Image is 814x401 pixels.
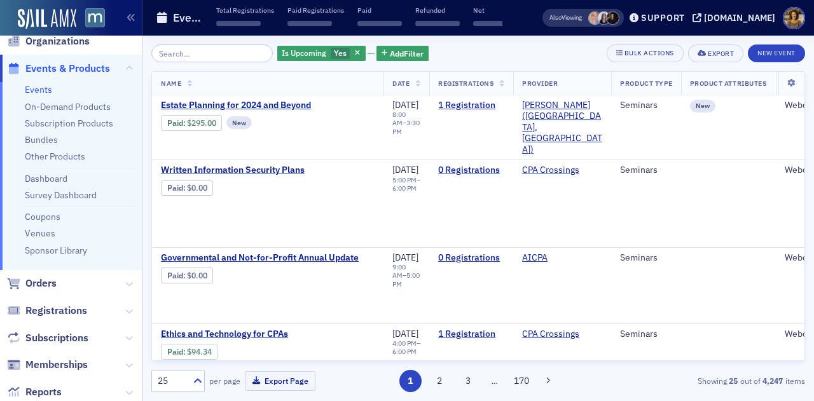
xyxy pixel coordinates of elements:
a: AICPA [522,252,548,264]
span: Name [161,79,181,88]
time: 3:30 PM [392,118,420,135]
time: 9:00 AM [392,262,406,280]
span: Reports [25,385,62,399]
div: Paid: 0 - $0 [161,268,213,283]
span: ‌ [216,21,261,26]
span: Provider [522,79,558,88]
span: Date [392,79,410,88]
span: ‌ [287,21,332,26]
span: : [167,183,187,193]
a: Reports [7,385,62,399]
p: Paid Registrations [287,6,344,15]
span: ‌ [473,21,518,26]
a: Subscriptions [7,331,88,345]
a: Ethics and Technology for CPAs [161,329,375,340]
div: – [392,339,420,356]
a: Memberships [7,358,88,372]
a: Estate Planning for 2024 and Beyond [161,100,375,111]
time: 5:00 PM [392,271,420,288]
span: Kelly Brown [597,11,610,25]
div: 25 [158,374,186,388]
a: Registrations [7,304,87,318]
p: Refunded [415,6,460,15]
span: $295.00 [187,118,216,128]
span: Is Upcoming [282,48,326,58]
button: 3 [457,370,479,392]
a: Coupons [25,211,60,222]
span: [DATE] [392,164,418,175]
span: [DATE] [392,328,418,339]
span: Product Type [620,79,672,88]
span: Events & Products [25,62,110,76]
a: View Homepage [76,8,105,30]
img: SailAMX [18,9,76,29]
span: Orders [25,276,57,290]
span: [DATE] [392,252,418,263]
div: Yes [277,46,366,62]
a: [PERSON_NAME] ([GEOGRAPHIC_DATA], [GEOGRAPHIC_DATA]) [522,100,602,156]
span: $0.00 [187,183,207,193]
span: ‌ [415,21,460,26]
span: Dee Sullivan [588,11,602,25]
button: 2 [428,370,450,392]
span: Werner-Rocca (Flourtown, PA) [522,100,602,156]
label: per page [209,375,240,386]
input: Search… [151,44,273,62]
span: Product Attributes [690,79,766,88]
a: Organizations [7,34,90,48]
div: Bulk Actions [624,50,674,57]
div: Seminars [620,252,672,264]
span: CPA Crossings [522,329,602,340]
button: [DOMAIN_NAME] [693,13,780,22]
div: New [226,116,252,129]
time: 8:00 AM [392,110,406,127]
a: Orders [7,276,57,290]
button: Export Page [245,371,315,391]
span: : [167,347,187,357]
a: Paid [167,118,183,128]
a: Paid [167,183,183,193]
div: Showing out of items [596,375,805,386]
a: Paid [167,347,183,357]
a: Bundles [25,134,58,146]
a: On-Demand Products [25,101,111,112]
span: CPA Crossings [522,165,602,176]
time: 4:00 PM [392,339,417,348]
h1: Events [173,10,205,25]
div: – [392,263,420,288]
a: 1 Registration [438,329,504,340]
span: … [486,375,504,386]
span: Memberships [25,358,88,372]
a: New Event [748,46,805,58]
span: Profile [783,7,805,29]
span: $0.00 [187,271,207,280]
span: Subscriptions [25,331,88,345]
span: Add Filter [390,48,424,59]
button: AddFilter [376,46,429,62]
span: Registrations [438,79,493,88]
span: AICPA [522,252,602,264]
img: SailAMX [85,8,105,28]
span: : [167,118,187,128]
div: Support [641,12,685,24]
a: Subscription Products [25,118,113,129]
time: 6:00 PM [392,184,417,193]
div: – [392,176,420,193]
div: [DOMAIN_NAME] [704,12,775,24]
a: Survey Dashboard [25,189,97,201]
div: Seminars [620,100,672,111]
a: Written Information Security Plans [161,165,375,176]
div: Paid: 0 - $0 [161,180,213,196]
a: 0 Registrations [438,165,504,176]
a: Governmental and Not-for-Profit Annual Update [161,252,375,264]
span: $94.34 [187,347,212,357]
p: Paid [357,6,402,15]
span: Viewing [549,13,582,22]
div: New [690,100,715,112]
strong: 25 [727,375,740,386]
div: Seminars [620,165,672,176]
